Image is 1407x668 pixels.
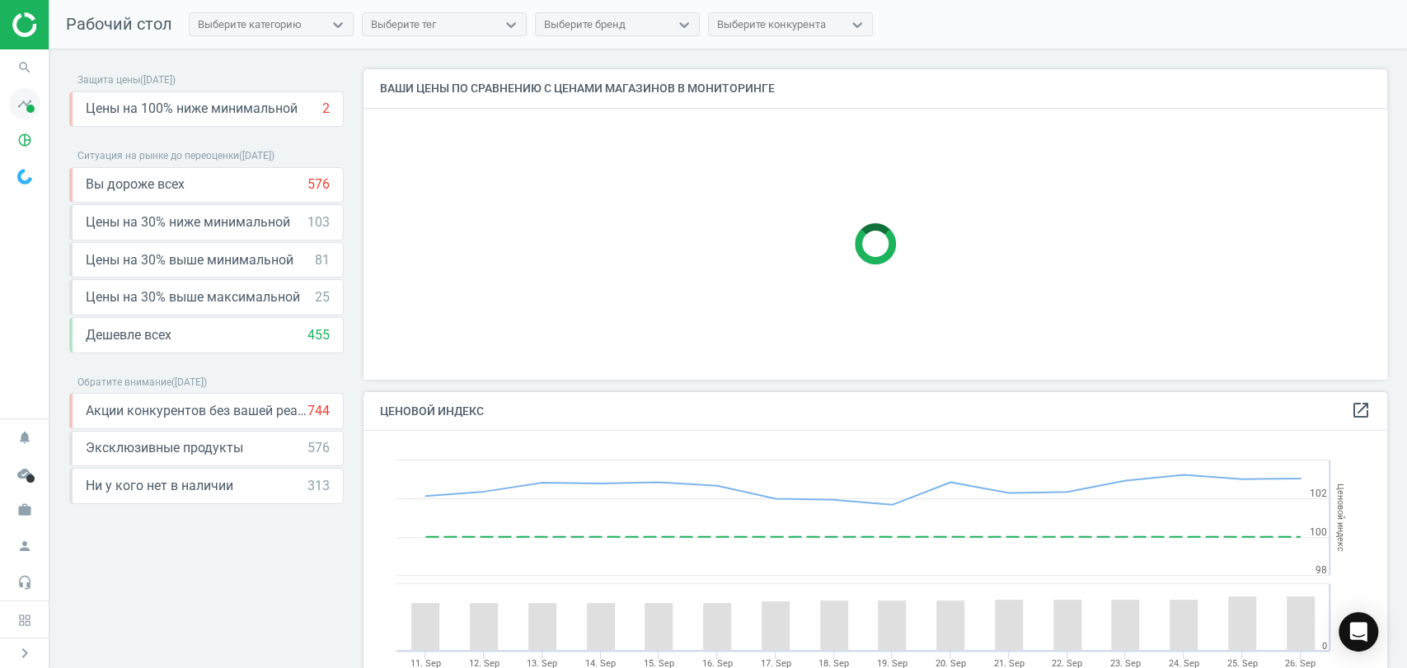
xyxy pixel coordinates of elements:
[307,439,330,457] div: 576
[1335,483,1346,552] tspan: Ценовой индекс
[17,169,32,185] img: wGWNvw8QSZomAAAAABJRU5ErkJggg==
[198,17,302,32] div: Выберите категорию
[171,376,207,388] span: ( [DATE] )
[86,402,307,420] span: Акции конкурентов без вашей реакции
[77,376,171,388] span: Обратите внимание
[77,74,140,86] span: Защита цены
[9,88,40,119] i: timeline
[1322,641,1327,652] text: 0
[307,213,330,231] div: 103
[315,288,330,306] div: 25
[86,477,233,495] span: Ни у кого нет в наличии
[1310,488,1327,499] text: 102
[9,567,40,598] i: headset_mic
[86,326,171,344] span: Дешевле всех
[239,150,274,161] span: ( [DATE] )
[86,439,243,457] span: Эксклюзивные продукты
[86,288,300,306] span: Цены на 30% выше максимальной
[1351,400,1371,420] i: open_in_new
[363,69,1387,108] h4: Ваши цены по сравнению с ценами магазинов в мониторинге
[1339,612,1378,652] div: Open Intercom Messenger
[12,12,129,37] img: ajHJNr6hYgQAAAAASUVORK5CYII=
[86,175,185,194] span: Вы дороже всех
[9,422,40,453] i: notifications
[1310,526,1327,538] text: 100
[1316,564,1327,576] text: 98
[717,17,826,32] div: Выберите конкурента
[86,251,293,269] span: Цены на 30% выше минимальной
[307,477,330,495] div: 313
[315,251,330,269] div: 81
[322,100,330,118] div: 2
[15,643,35,663] i: chevron_right
[86,213,290,231] span: Цены на 30% ниже минимальной
[9,494,40,526] i: work
[9,458,40,489] i: cloud_done
[363,392,1387,431] h4: Ценовой индекс
[9,52,40,83] i: search
[9,530,40,562] i: person
[86,100,298,118] span: Цены на 100% ниже минимальной
[307,175,330,194] div: 576
[4,642,45,664] button: chevron_right
[1351,400,1371,422] a: open_in_new
[140,74,176,86] span: ( [DATE] )
[66,14,172,34] span: Рабочий стол
[371,17,436,32] div: Выберите тег
[77,150,239,161] span: Ситуация на рынке до переоценки
[307,326,330,344] div: 455
[9,124,40,156] i: pie_chart_outlined
[307,402,330,420] div: 744
[544,17,626,32] div: Выберите бренд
